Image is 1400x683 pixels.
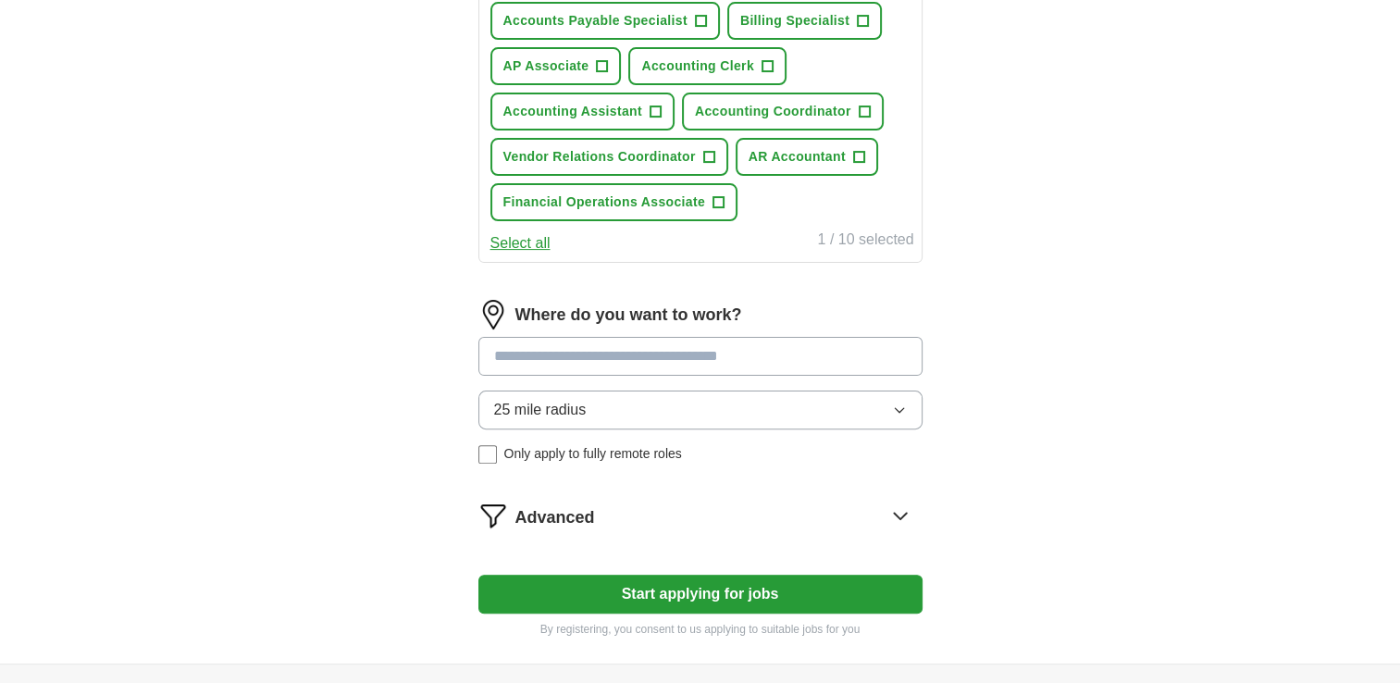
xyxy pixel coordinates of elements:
button: 25 mile radius [478,391,923,429]
button: Accounts Payable Specialist [490,2,720,40]
button: AR Accountant [736,138,878,176]
span: Vendor Relations Coordinator [503,147,696,167]
button: Billing Specialist [727,2,882,40]
button: Start applying for jobs [478,575,923,614]
div: 1 / 10 selected [817,229,913,255]
label: Where do you want to work? [515,303,742,328]
button: AP Associate [490,47,622,85]
span: Accounting Coordinator [695,102,851,121]
span: 25 mile radius [494,399,587,421]
span: Accounting Assistant [503,102,642,121]
button: Vendor Relations Coordinator [490,138,728,176]
button: Accounting Clerk [628,47,787,85]
button: Select all [490,232,551,255]
span: Financial Operations Associate [503,192,706,212]
button: Accounting Coordinator [682,93,884,130]
p: By registering, you consent to us applying to suitable jobs for you [478,621,923,638]
span: Billing Specialist [740,11,849,31]
span: Only apply to fully remote roles [504,444,682,464]
span: Accounting Clerk [641,56,754,76]
img: location.png [478,300,508,329]
input: Only apply to fully remote roles [478,445,497,464]
span: AR Accountant [749,147,846,167]
img: filter [478,501,508,530]
span: AP Associate [503,56,589,76]
button: Financial Operations Associate [490,183,738,221]
span: Advanced [515,505,595,530]
span: Accounts Payable Specialist [503,11,688,31]
button: Accounting Assistant [490,93,675,130]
